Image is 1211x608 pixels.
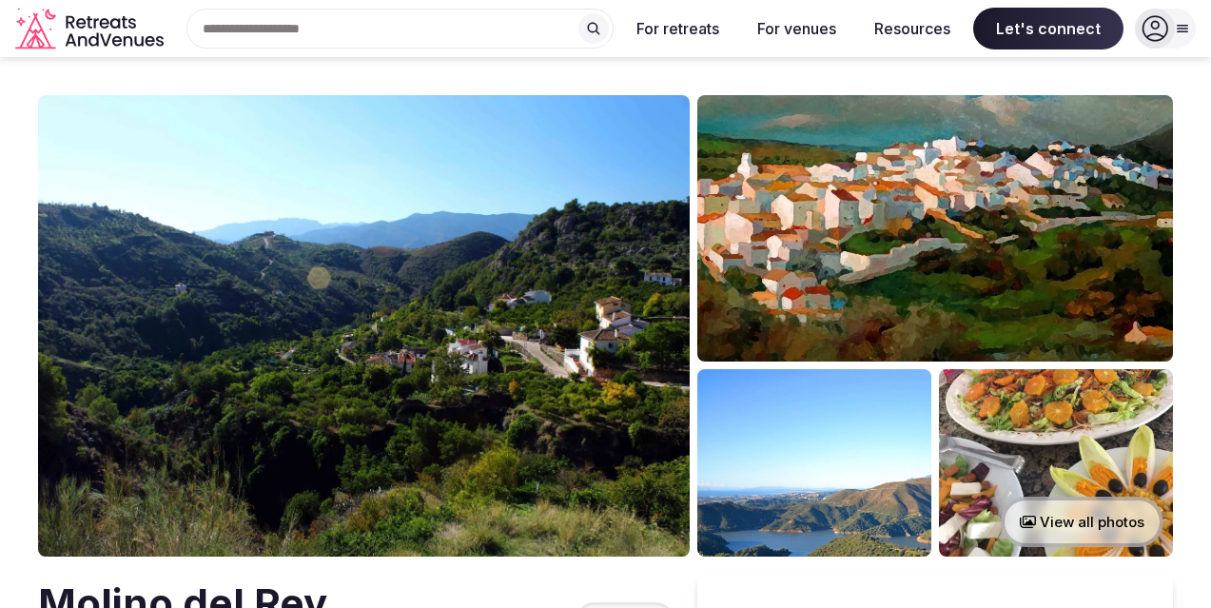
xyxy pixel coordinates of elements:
[742,8,851,49] button: For venues
[38,95,690,557] img: Venue cover photo
[973,8,1123,49] span: Let's connect
[15,8,167,50] a: Visit the homepage
[939,369,1173,557] img: Venue gallery photo
[859,8,966,49] button: Resources
[621,8,734,49] button: For retreats
[697,95,1173,362] img: Venue gallery photo
[1001,497,1163,547] button: View all photos
[697,369,931,557] img: Venue gallery photo
[15,8,167,50] svg: Retreats and Venues company logo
